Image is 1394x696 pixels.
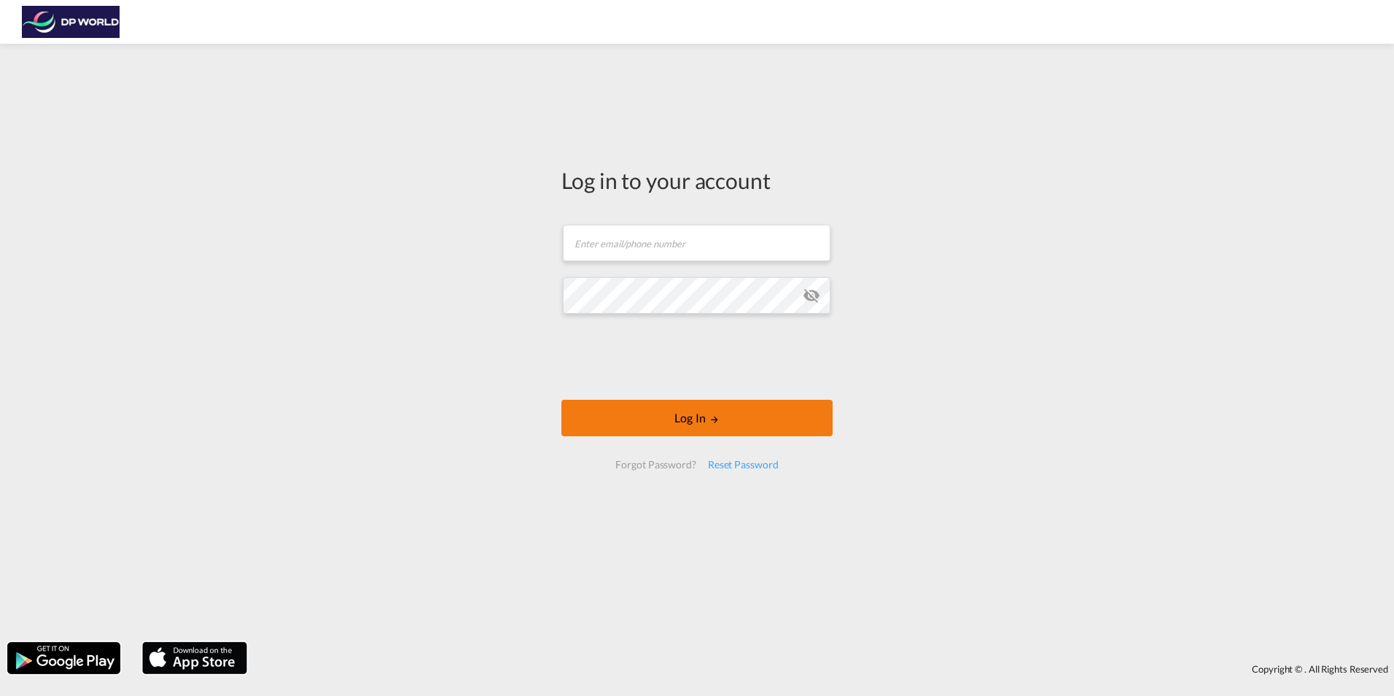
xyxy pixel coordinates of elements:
[702,452,784,478] div: Reset Password
[254,657,1394,681] div: Copyright © . All Rights Reserved
[561,165,833,196] div: Log in to your account
[141,641,249,676] img: apple.png
[803,287,820,304] md-icon: icon-eye-off
[22,6,120,39] img: c08ca190194411f088ed0f3ba295208c.png
[563,225,830,261] input: Enter email/phone number
[586,328,808,385] iframe: reCAPTCHA
[561,400,833,436] button: LOGIN
[6,641,122,676] img: google.png
[610,452,701,478] div: Forgot Password?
